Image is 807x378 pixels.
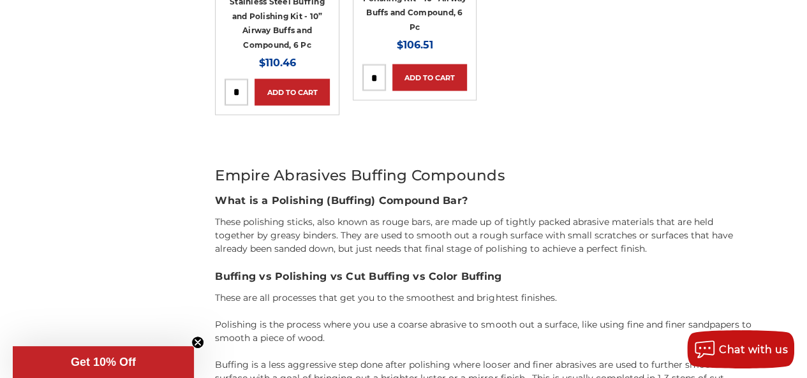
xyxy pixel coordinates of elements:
[215,193,751,208] h3: What is a Polishing (Buffing) Compound Bar?
[258,57,295,69] span: $110.46
[255,79,329,106] a: Add to Cart
[13,346,194,378] div: Get 10% OffClose teaser
[396,39,433,51] span: $106.51
[215,291,751,305] p: These are all processes that get you to the smoothest and brightest finishes.
[191,336,204,349] button: Close teaser
[71,356,136,368] span: Get 10% Off
[215,269,751,284] h3: Buffing vs Polishing vs Cut Buffing vs Color Buffing
[215,215,751,256] p: These polishing sticks, also known as rouge bars, are made up of tightly packed abrasive material...
[719,344,788,356] span: Chat with us
[687,330,794,368] button: Chat with us
[215,164,751,187] h2: Empire Abrasives Buffing Compounds
[215,318,751,345] p: Polishing is the process where you use a coarse abrasive to smooth out a surface, like using fine...
[392,64,467,91] a: Add to Cart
